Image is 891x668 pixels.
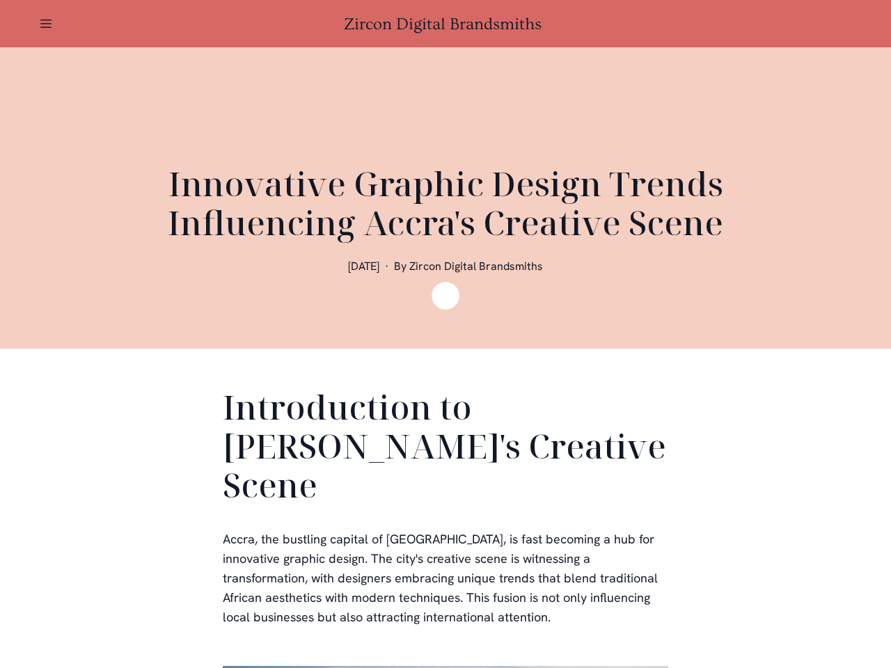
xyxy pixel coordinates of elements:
[344,15,547,33] a: Zircon Digital Brandsmiths
[223,388,668,510] h2: Introduction to [PERSON_NAME]'s Creative Scene
[111,164,780,242] h1: Innovative Graphic Design Trends Influencing Accra's Creative Scene
[394,259,543,273] span: By Zircon Digital Brandsmiths
[432,282,459,310] img: Zircon Digital Brandsmiths
[385,259,388,273] span: ·
[348,259,379,273] span: [DATE]
[223,530,668,627] p: Accra, the bustling capital of [GEOGRAPHIC_DATA], is fast becoming a hub for innovative graphic d...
